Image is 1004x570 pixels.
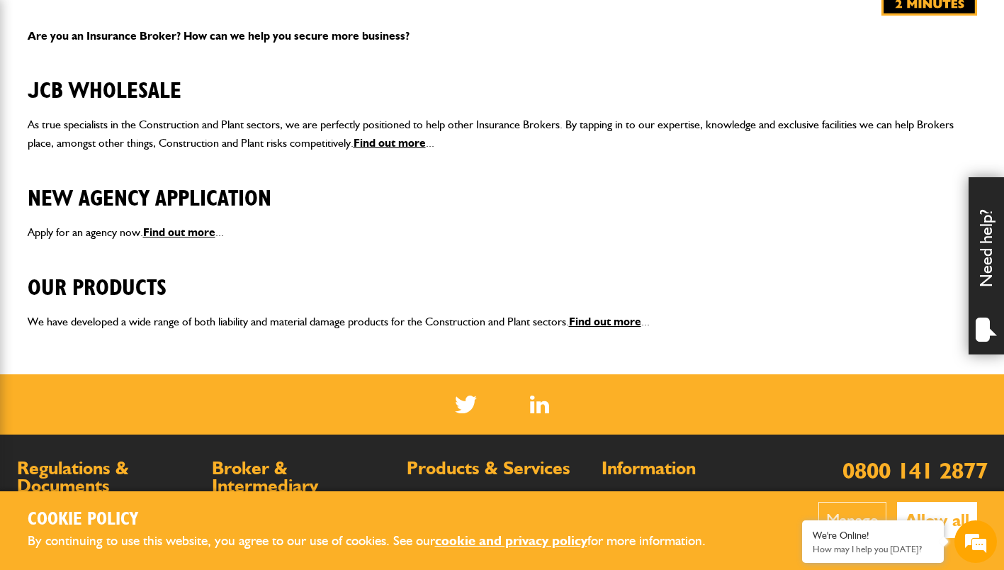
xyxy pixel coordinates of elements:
[143,225,215,239] a: Find out more
[28,313,977,331] p: We have developed a wide range of both liability and material damage products for the Constructio...
[818,502,886,538] button: Manage
[28,253,977,301] h2: Our Products
[897,502,977,538] button: Allow all
[407,459,587,478] h2: Products & Services
[28,509,729,531] h2: Cookie Policy
[455,396,477,413] img: Twitter
[28,164,977,212] h2: New Agency Application
[842,457,988,484] a: 0800 141 2877
[435,532,587,549] a: cookie and privacy policy
[602,459,782,478] h2: Information
[813,544,933,554] p: How may I help you today?
[17,459,198,496] h2: Regulations & Documents
[969,177,1004,354] div: Need help?
[813,530,933,542] div: We're Online!
[28,223,977,242] p: Apply for an agency now. ...
[530,396,549,413] a: LinkedIn
[354,136,426,150] a: Find out more
[28,530,729,552] p: By continuing to use this website, you agree to our use of cookies. See our for more information.
[530,396,549,413] img: Linked In
[212,459,393,496] h2: Broker & Intermediary
[569,315,641,328] a: Find out more
[28,27,977,45] p: Are you an Insurance Broker? How can we help you secure more business?
[28,56,977,104] h2: JCB Wholesale
[28,116,977,152] p: As true specialists in the Construction and Plant sectors, we are perfectly positioned to help ot...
